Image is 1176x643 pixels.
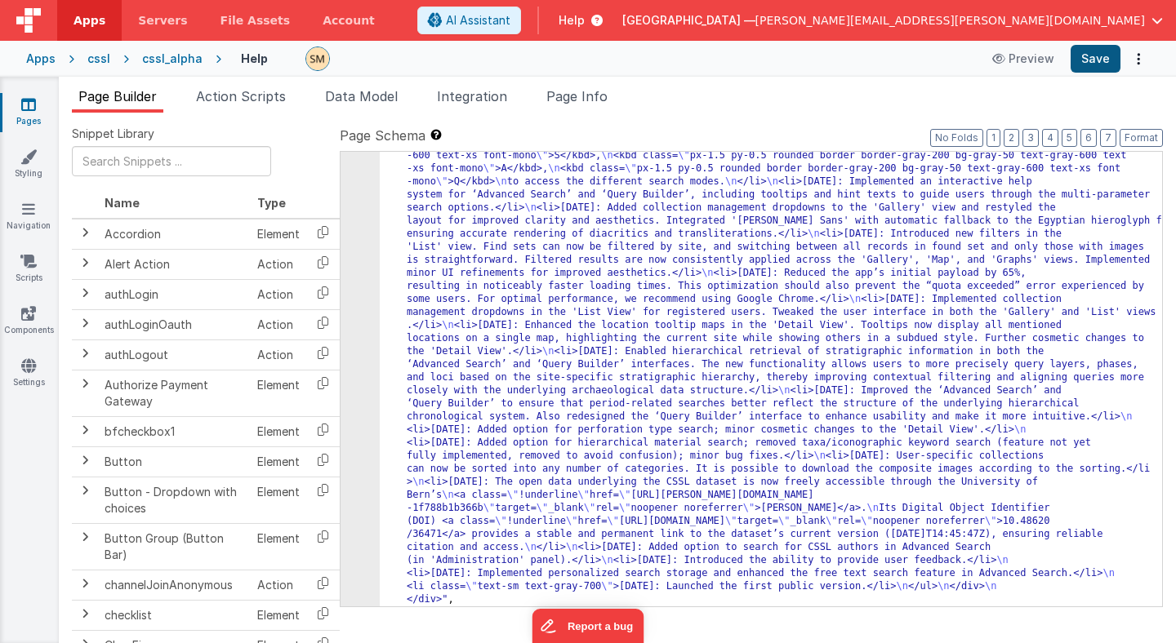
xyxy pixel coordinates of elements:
td: Element [251,477,306,523]
span: Page Info [546,88,608,104]
td: Accordion [98,219,251,250]
button: 2 [1004,129,1019,147]
span: Type [257,196,286,210]
td: Element [251,523,306,570]
td: Action [251,570,306,600]
input: Search Snippets ... [72,146,271,176]
span: [PERSON_NAME][EMAIL_ADDRESS][PERSON_NAME][DOMAIN_NAME] [755,12,1145,29]
td: Action [251,279,306,309]
span: Snippet Library [72,126,154,142]
td: Action [251,339,306,370]
td: Button [98,446,251,477]
img: e9616e60dfe10b317d64a5e98ec8e357 [306,47,329,70]
span: Page Builder [78,88,157,104]
span: Page Schema [340,126,425,145]
div: Apps [26,51,56,67]
iframe: Marker.io feedback button [532,609,644,643]
button: [GEOGRAPHIC_DATA] — [PERSON_NAME][EMAIL_ADDRESS][PERSON_NAME][DOMAIN_NAME] [622,12,1163,29]
span: Data Model [325,88,398,104]
td: authLogin [98,279,251,309]
td: authLogout [98,339,251,370]
span: Integration [437,88,507,104]
button: 4 [1042,129,1058,147]
button: No Folds [930,129,983,147]
td: channelJoinAnonymous [98,570,251,600]
td: Alert Action [98,249,251,279]
td: checklist [98,600,251,630]
td: Button - Dropdown with choices [98,477,251,523]
button: 3 [1022,129,1039,147]
td: Action [251,309,306,339]
button: AI Assistant [417,7,521,34]
span: Name [105,196,140,210]
td: bfcheckbox1 [98,416,251,446]
td: Element [251,370,306,416]
span: Action Scripts [196,88,286,104]
div: cssl [87,51,110,67]
h4: Help [241,52,268,64]
td: Element [251,219,306,250]
span: Apps [73,12,105,29]
button: 6 [1080,129,1097,147]
span: Help [559,12,585,29]
td: Element [251,416,306,446]
td: Element [251,600,306,630]
span: AI Assistant [446,12,510,29]
td: Button Group (Button Bar) [98,523,251,570]
button: Format [1120,129,1163,147]
div: cssl_alpha [142,51,203,67]
button: Save [1071,45,1120,73]
button: Options [1127,47,1150,70]
span: File Assets [220,12,291,29]
button: Preview [982,46,1064,72]
span: [GEOGRAPHIC_DATA] — [622,12,755,29]
span: Servers [138,12,187,29]
button: 5 [1062,129,1077,147]
button: 7 [1100,129,1116,147]
td: Action [251,249,306,279]
td: Element [251,446,306,477]
button: 1 [987,129,1000,147]
td: authLoginOauth [98,309,251,339]
td: Authorize Payment Gateway [98,370,251,416]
